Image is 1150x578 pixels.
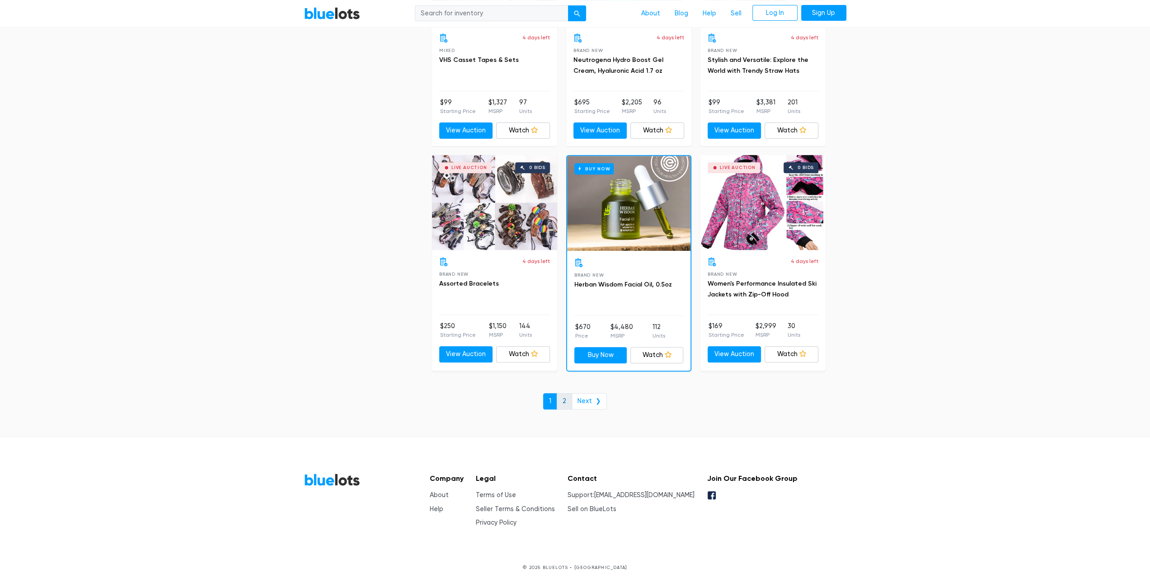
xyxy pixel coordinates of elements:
[415,5,568,22] input: Search for inventory
[439,122,493,139] a: View Auction
[439,48,455,53] span: Mixed
[496,122,550,139] a: Watch
[440,331,476,339] p: Starting Price
[572,393,607,409] a: Next ❯
[709,321,744,339] li: $169
[621,98,642,116] li: $2,205
[568,474,695,483] h5: Contact
[575,332,591,340] p: Price
[488,107,507,115] p: MSRP
[543,393,557,409] a: 1
[574,347,627,363] a: Buy Now
[791,33,818,42] p: 4 days left
[440,321,476,339] li: $250
[476,491,516,499] a: Terms of Use
[519,331,532,339] p: Units
[652,332,665,340] p: Units
[304,473,360,486] a: BlueLots
[488,331,506,339] p: MSRP
[788,98,800,116] li: 201
[519,107,532,115] p: Units
[610,332,633,340] p: MSRP
[519,98,532,116] li: 97
[430,505,443,513] a: Help
[765,122,818,139] a: Watch
[765,346,818,362] a: Watch
[709,107,744,115] p: Starting Price
[568,505,616,513] a: Sell on BlueLots
[573,56,663,75] a: Neutrogena Hydro Boost Gel Cream, Hyaluronic Acid 1.7 oz
[488,98,507,116] li: $1,327
[575,322,591,340] li: $670
[708,122,761,139] a: View Auction
[574,273,604,277] span: Brand New
[439,346,493,362] a: View Auction
[476,519,516,526] a: Privacy Policy
[708,48,737,53] span: Brand New
[594,491,695,499] a: [EMAIL_ADDRESS][DOMAIN_NAME]
[630,347,683,363] a: Watch
[756,321,776,339] li: $2,999
[573,122,627,139] a: View Auction
[756,98,775,116] li: $3,381
[788,321,800,339] li: 30
[621,107,642,115] p: MSRP
[439,56,519,64] a: VHS Casset Tapes & Sets
[573,48,603,53] span: Brand New
[708,272,737,277] span: Brand New
[439,280,499,287] a: Assorted Bracelets
[451,165,487,170] div: Live Auction
[708,56,808,75] a: Stylish and Versatile: Explore the World with Trendy Straw Hats
[723,5,749,22] a: Sell
[557,393,572,409] a: 2
[788,331,800,339] p: Units
[574,107,610,115] p: Starting Price
[720,165,756,170] div: Live Auction
[574,163,614,174] h6: Buy Now
[476,505,555,513] a: Seller Terms & Conditions
[432,155,557,250] a: Live Auction 0 bids
[752,5,798,21] a: Log In
[700,155,826,250] a: Live Auction 0 bids
[707,474,797,483] h5: Join Our Facebook Group
[568,490,695,500] li: Support:
[496,346,550,362] a: Watch
[430,491,449,499] a: About
[304,564,846,571] p: © 2025 BLUELOTS • [GEOGRAPHIC_DATA]
[798,165,814,170] div: 0 bids
[788,107,800,115] p: Units
[709,331,744,339] p: Starting Price
[476,474,555,483] h5: Legal
[756,331,776,339] p: MSRP
[304,7,360,20] a: BlueLots
[630,122,684,139] a: Watch
[610,322,633,340] li: $4,480
[652,322,665,340] li: 112
[574,98,610,116] li: $695
[440,107,476,115] p: Starting Price
[522,257,550,265] p: 4 days left
[522,33,550,42] p: 4 days left
[634,5,667,22] a: About
[708,280,817,298] a: Women's Performance Insulated Ski Jackets with Zip-Off Hood
[440,98,476,116] li: $99
[430,474,464,483] h5: Company
[529,165,545,170] div: 0 bids
[708,346,761,362] a: View Auction
[653,98,666,116] li: 96
[801,5,846,21] a: Sign Up
[574,281,672,288] a: Herban Wisdom Facial Oil, 0.5oz
[439,272,469,277] span: Brand New
[791,257,818,265] p: 4 days left
[756,107,775,115] p: MSRP
[519,321,532,339] li: 144
[488,321,506,339] li: $1,150
[657,33,684,42] p: 4 days left
[667,5,695,22] a: Blog
[695,5,723,22] a: Help
[709,98,744,116] li: $99
[653,107,666,115] p: Units
[567,156,690,251] a: Buy Now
